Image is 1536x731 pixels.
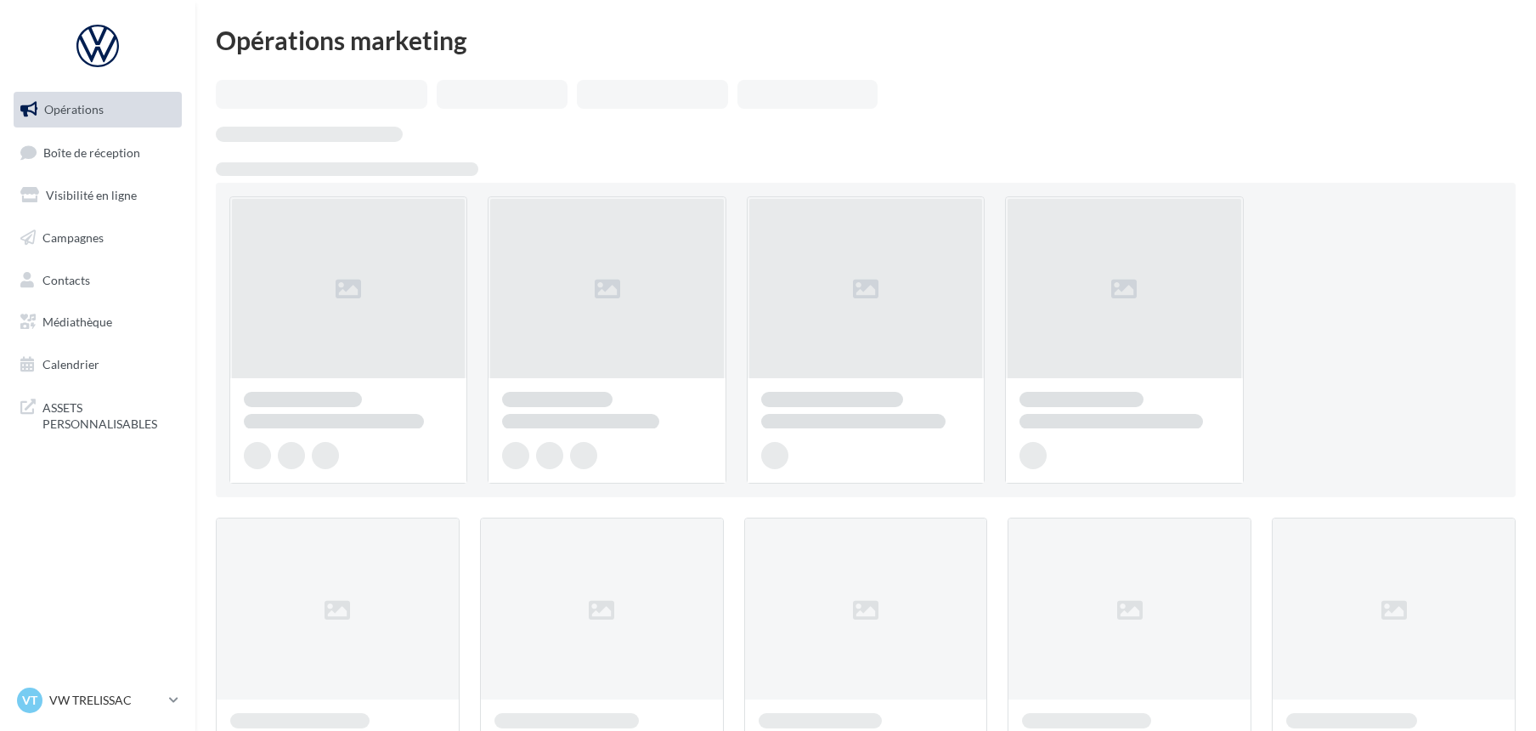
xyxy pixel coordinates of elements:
[22,692,37,709] span: VT
[42,357,99,371] span: Calendrier
[42,314,112,329] span: Médiathèque
[44,102,104,116] span: Opérations
[10,389,185,439] a: ASSETS PERSONNALISABLES
[42,230,104,245] span: Campagnes
[46,188,137,202] span: Visibilité en ligne
[14,684,182,717] a: VT VW TRELISSAC
[10,178,185,213] a: Visibilité en ligne
[42,396,175,433] span: ASSETS PERSONNALISABLES
[10,134,185,171] a: Boîte de réception
[43,144,140,159] span: Boîte de réception
[49,692,162,709] p: VW TRELISSAC
[10,220,185,256] a: Campagnes
[10,263,185,298] a: Contacts
[10,347,185,382] a: Calendrier
[10,304,185,340] a: Médiathèque
[10,92,185,127] a: Opérations
[42,272,90,286] span: Contacts
[216,27,1516,53] div: Opérations marketing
